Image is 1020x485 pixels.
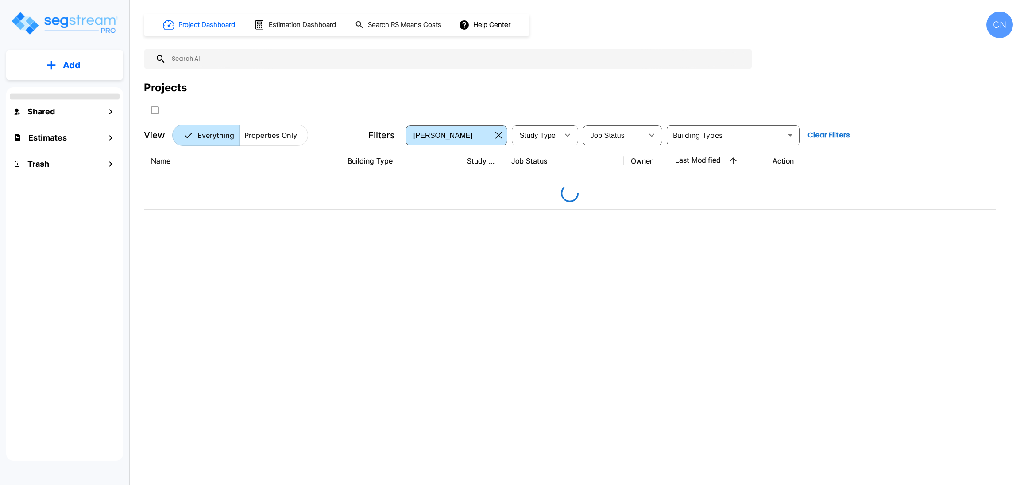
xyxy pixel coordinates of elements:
h1: Shared [27,106,55,117]
div: Select [514,123,559,148]
button: Open [784,129,796,141]
button: Search RS Means Costs [352,16,446,34]
input: Building Types [669,129,782,141]
th: Job Status [504,145,624,177]
button: SelectAll [146,102,164,119]
p: Properties Only [244,130,297,141]
h1: Estimation Dashboard [269,20,336,30]
p: View [144,129,165,142]
p: Add [63,59,81,72]
th: Name [144,145,340,177]
button: Add [6,52,123,78]
button: Properties Only [239,125,308,146]
div: Select [407,123,492,148]
p: Filters [368,129,395,142]
span: Study Type [520,132,556,139]
h1: Trash [27,158,49,170]
button: Estimation Dashboard [251,16,341,34]
button: Project Dashboard [159,15,240,35]
th: Action [765,145,823,177]
input: Search All [166,49,748,69]
div: CN [986,12,1013,38]
p: Everything [197,130,234,141]
th: Study Type [460,145,504,177]
h1: Search RS Means Costs [368,20,441,30]
span: Job Status [591,132,625,139]
div: Projects [144,80,187,96]
th: Owner [624,145,668,177]
th: Building Type [340,145,460,177]
button: Everything [172,125,240,146]
h1: Estimates [28,132,67,144]
button: Clear Filters [804,126,854,144]
div: Select [584,123,643,148]
div: Platform [172,125,308,146]
h1: Project Dashboard [178,20,235,30]
button: Help Center [457,16,514,33]
th: Last Modified [668,145,765,177]
img: Logo [10,11,119,36]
